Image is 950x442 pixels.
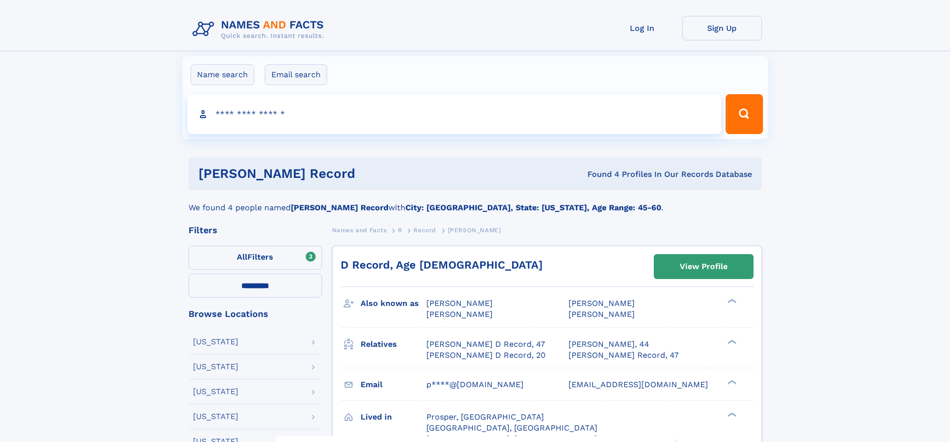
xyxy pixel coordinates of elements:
[654,255,753,279] a: View Profile
[193,413,238,421] div: [US_STATE]
[189,226,322,235] div: Filters
[188,94,722,134] input: search input
[569,298,635,308] span: [PERSON_NAME]
[471,169,752,180] div: Found 4 Profiles In Our Records Database
[426,412,544,422] span: Prosper, [GEOGRAPHIC_DATA]
[602,16,682,40] a: Log In
[725,379,737,385] div: ❯
[189,309,322,318] div: Browse Locations
[361,409,426,426] h3: Lived in
[341,259,543,271] a: D Record, Age [DEMOGRAPHIC_DATA]
[569,339,649,350] a: [PERSON_NAME], 44
[332,224,387,236] a: Names and Facts
[413,227,436,234] span: Record
[569,380,708,389] span: [EMAIL_ADDRESS][DOMAIN_NAME]
[361,376,426,393] h3: Email
[265,64,327,85] label: Email search
[413,224,436,236] a: Record
[426,298,493,308] span: [PERSON_NAME]
[193,338,238,346] div: [US_STATE]
[361,295,426,312] h3: Also known as
[426,423,597,433] span: [GEOGRAPHIC_DATA], [GEOGRAPHIC_DATA]
[361,336,426,353] h3: Relatives
[448,227,501,234] span: [PERSON_NAME]
[198,167,471,180] h1: [PERSON_NAME] Record
[193,388,238,396] div: [US_STATE]
[189,16,332,43] img: Logo Names and Facts
[569,350,679,361] a: [PERSON_NAME] Record, 47
[398,227,402,234] span: R
[291,203,388,212] b: [PERSON_NAME] Record
[682,16,762,40] a: Sign Up
[426,350,546,361] a: [PERSON_NAME] D Record, 20
[405,203,661,212] b: City: [GEOGRAPHIC_DATA], State: [US_STATE], Age Range: 45-60
[725,298,737,304] div: ❯
[189,190,762,214] div: We found 4 people named with .
[190,64,254,85] label: Name search
[569,309,635,319] span: [PERSON_NAME]
[237,252,247,262] span: All
[426,339,545,350] a: [PERSON_NAME] D Record, 47
[398,224,402,236] a: R
[726,94,762,134] button: Search Button
[193,363,238,371] div: [US_STATE]
[189,246,322,270] label: Filters
[680,255,728,278] div: View Profile
[725,411,737,418] div: ❯
[426,309,493,319] span: [PERSON_NAME]
[725,338,737,345] div: ❯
